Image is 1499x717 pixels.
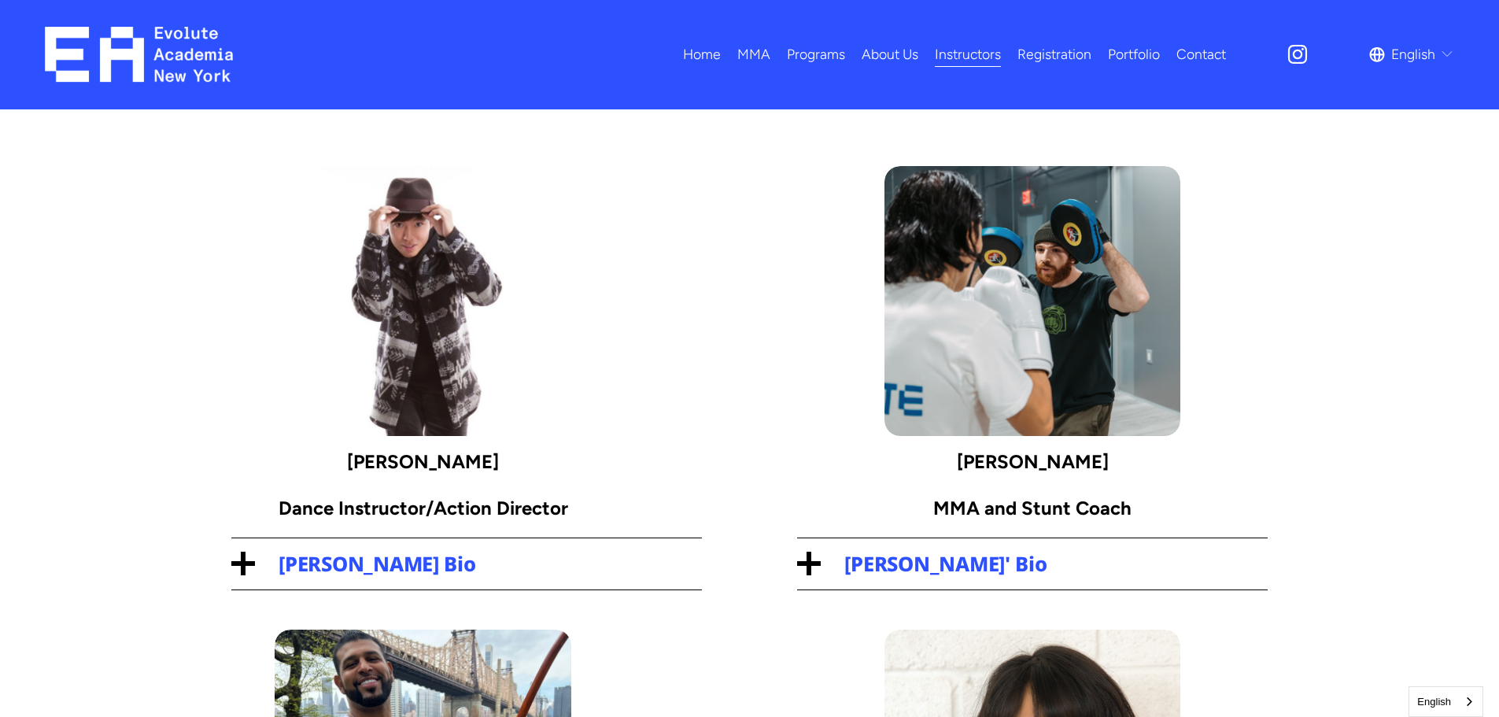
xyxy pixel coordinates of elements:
[935,41,1001,68] a: Instructors
[933,497,1132,519] strong: MMA and Stunt Coach
[1286,43,1309,66] a: Instagram
[1409,686,1483,717] aside: Language selected: English
[1409,687,1482,716] a: English
[787,41,845,68] a: folder dropdown
[737,42,770,67] span: MMA
[255,550,702,578] span: [PERSON_NAME] Bio
[862,41,918,68] a: About Us
[787,42,845,67] span: Programs
[1017,41,1091,68] a: Registration
[1391,42,1435,67] span: English
[683,41,721,68] a: Home
[1369,41,1454,68] div: language picker
[45,27,233,82] img: EA
[737,41,770,68] a: folder dropdown
[1108,41,1160,68] a: Portfolio
[279,497,568,519] strong: Dance Instructor/Action Director
[231,538,702,589] button: [PERSON_NAME] Bio
[821,550,1268,578] span: [PERSON_NAME]' Bio
[797,538,1268,589] button: [PERSON_NAME]' Bio
[1176,41,1226,68] a: Contact
[347,450,499,473] strong: [PERSON_NAME]
[957,450,1109,473] strong: [PERSON_NAME]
